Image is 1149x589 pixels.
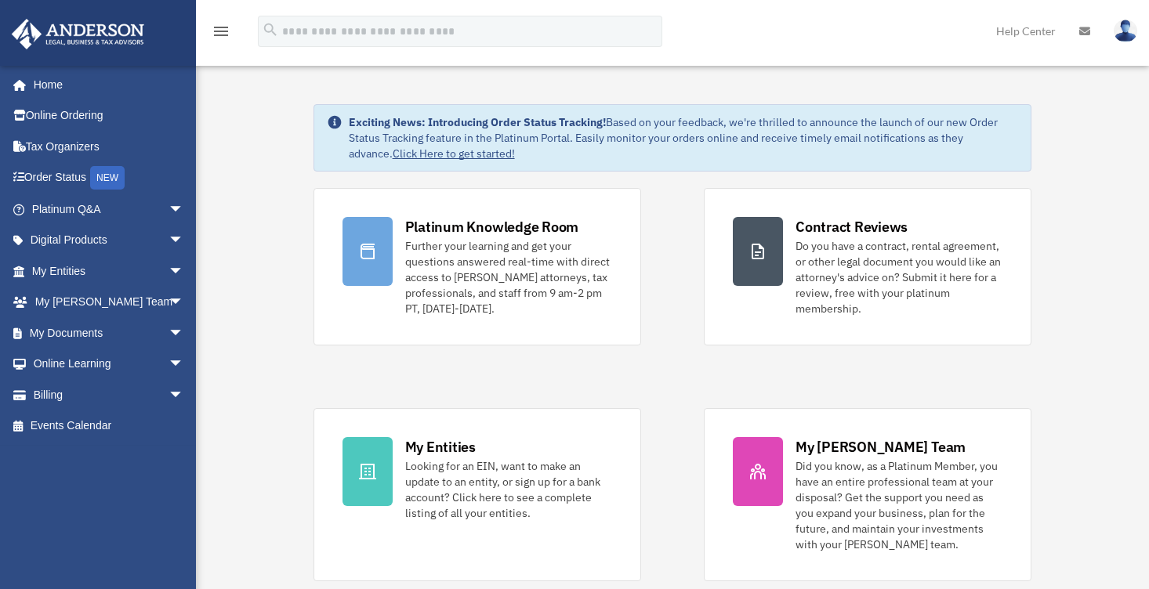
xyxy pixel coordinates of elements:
[11,69,200,100] a: Home
[11,287,208,318] a: My [PERSON_NAME] Teamarrow_drop_down
[262,21,279,38] i: search
[314,408,641,581] a: My Entities Looking for an EIN, want to make an update to an entity, or sign up for a bank accoun...
[169,287,200,319] span: arrow_drop_down
[405,437,476,457] div: My Entities
[212,27,230,41] a: menu
[169,225,200,257] span: arrow_drop_down
[169,349,200,381] span: arrow_drop_down
[1114,20,1137,42] img: User Pic
[405,238,612,316] div: Further your learning and get your questions answered real-time with direct access to [PERSON_NAM...
[11,379,208,410] a: Billingarrow_drop_down
[405,217,579,237] div: Platinum Knowledge Room
[704,188,1031,345] a: Contract Reviews Do you have a contract, rental agreement, or other legal document you would like...
[169,317,200,349] span: arrow_drop_down
[169,255,200,287] span: arrow_drop_down
[11,410,208,442] a: Events Calendar
[11,255,208,287] a: My Entitiesarrow_drop_down
[169,379,200,411] span: arrow_drop_down
[796,217,908,237] div: Contract Reviews
[314,188,641,345] a: Platinum Knowledge Room Further your learning and get your questions answered real-time with dire...
[212,22,230,41] i: menu
[11,225,208,256] a: Digital Productsarrow_drop_down
[169,193,200,226] span: arrow_drop_down
[11,193,208,225] a: Platinum Q&Aarrow_drop_down
[796,238,1002,316] div: Do you have a contract, rental agreement, or other legal document you would like an attorney's ad...
[11,317,208,349] a: My Documentsarrow_drop_down
[796,437,966,457] div: My [PERSON_NAME] Team
[349,114,1019,161] div: Based on your feedback, we're thrilled to announce the launch of our new Order Status Tracking fe...
[393,146,515,161] a: Click Here to get started!
[11,349,208,380] a: Online Learningarrow_drop_down
[90,166,125,190] div: NEW
[796,458,1002,552] div: Did you know, as a Platinum Member, you have an entire professional team at your disposal? Get th...
[11,162,208,194] a: Order StatusNEW
[7,19,149,49] img: Anderson Advisors Platinum Portal
[11,131,208,162] a: Tax Organizers
[704,408,1031,581] a: My [PERSON_NAME] Team Did you know, as a Platinum Member, you have an entire professional team at...
[405,458,612,521] div: Looking for an EIN, want to make an update to an entity, or sign up for a bank account? Click her...
[11,100,208,132] a: Online Ordering
[349,115,606,129] strong: Exciting News: Introducing Order Status Tracking!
